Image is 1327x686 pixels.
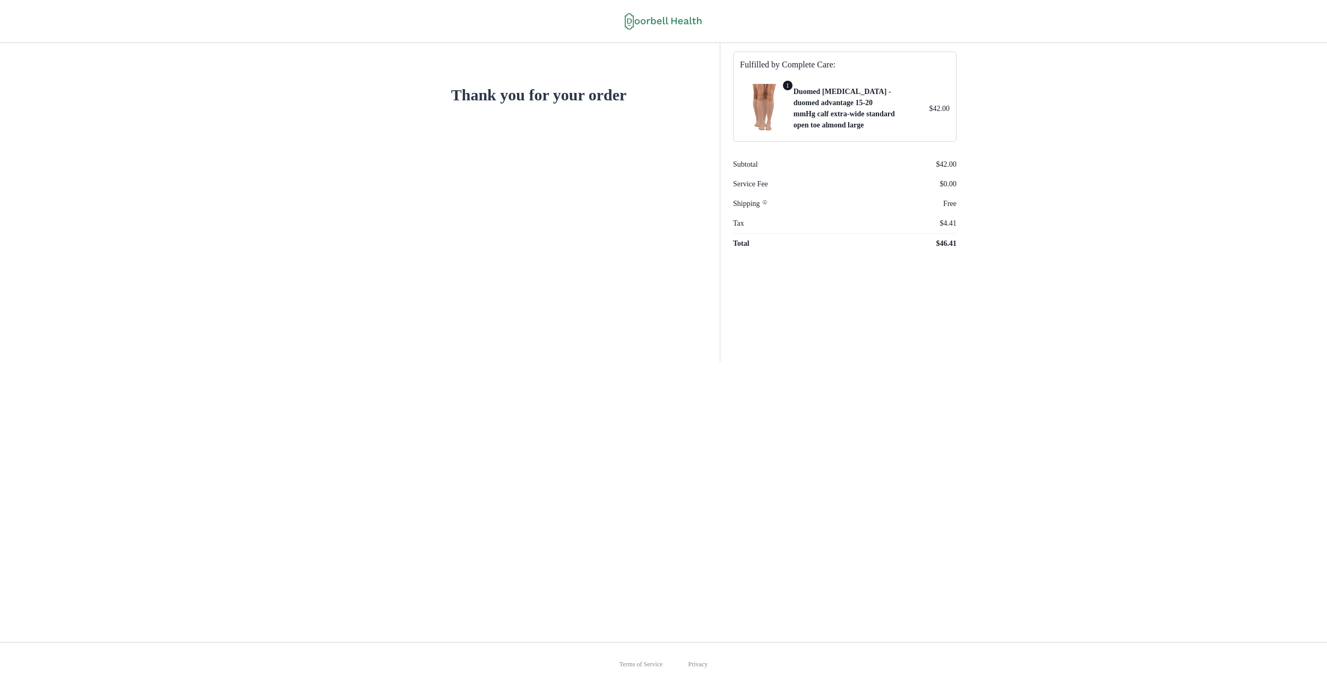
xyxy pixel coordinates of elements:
[451,85,627,105] h2: Thank you for your order
[733,159,841,170] p: Subtotal
[849,198,957,209] p: Free
[794,86,897,131] p: Duomed [MEDICAL_DATA] - duomed advantage 15-20 mmHg calf extra-wide standard open toe almond large
[849,178,957,190] p: $0.00
[619,659,663,669] a: Terms of Service
[733,198,760,209] span: Shipping
[733,178,841,190] p: Service Fee
[740,82,789,135] img: n4zx4zwu3r705adwlrbf8d9t975e
[849,218,957,229] p: $4.41
[849,159,957,170] p: $42.00
[849,238,957,249] p: $46.41
[786,81,789,90] p: 1
[688,659,708,669] a: Privacy
[733,238,841,249] p: Total
[733,218,841,229] p: Tax
[900,103,950,114] p: $42.00
[740,58,950,71] p: Fulfilled by Complete Care:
